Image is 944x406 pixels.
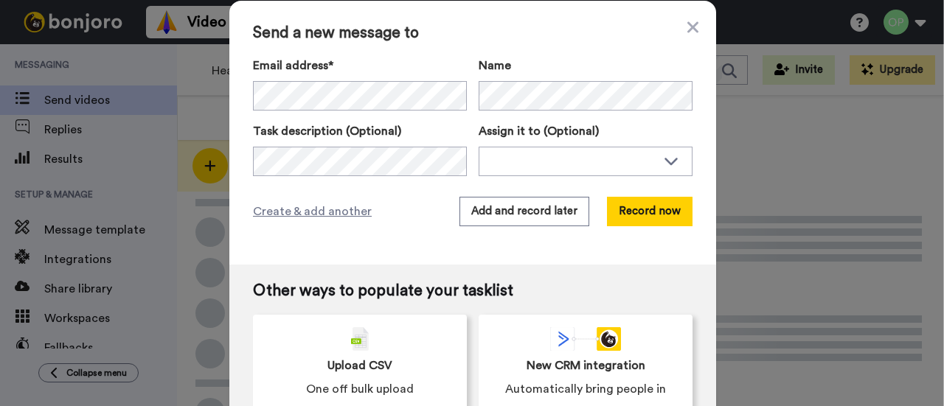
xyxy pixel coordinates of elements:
[550,327,621,351] div: animation
[527,357,645,374] span: New CRM integration
[253,57,467,74] label: Email address*
[607,197,693,226] button: Record now
[505,380,666,398] span: Automatically bring people in
[253,122,467,140] label: Task description (Optional)
[253,203,372,220] span: Create & add another
[253,282,693,300] span: Other ways to populate your tasklist
[351,327,369,351] img: csv-grey.png
[306,380,414,398] span: One off bulk upload
[459,197,589,226] button: Add and record later
[479,122,693,140] label: Assign it to (Optional)
[253,24,693,42] span: Send a new message to
[479,57,511,74] span: Name
[327,357,392,374] span: Upload CSV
